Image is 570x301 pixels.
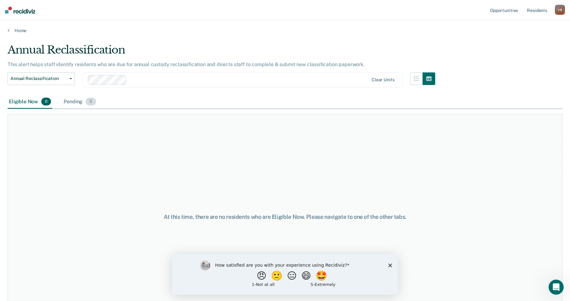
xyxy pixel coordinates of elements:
[10,76,67,81] span: Annual Reclassification
[5,7,35,14] img: Recidiviz
[555,5,565,15] button: VB
[8,43,435,61] div: Annual Reclassification
[86,98,96,106] span: 3
[172,254,398,295] iframe: Survey by Kim from Recidiviz
[62,95,97,109] div: Pending3
[41,98,51,106] span: 0
[146,213,424,220] div: At this time, there are no residents who are Eligible Now. Please navigate to one of the other tabs.
[8,61,365,67] p: This alert helps staff identify residents who are due for annual custody reclassification and dir...
[8,95,52,109] div: Eligible Now0
[555,5,565,15] div: V B
[8,28,562,33] a: Home
[8,72,75,85] button: Annual Reclassification
[372,77,395,82] div: Clear units
[549,280,564,295] iframe: Intercom live chat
